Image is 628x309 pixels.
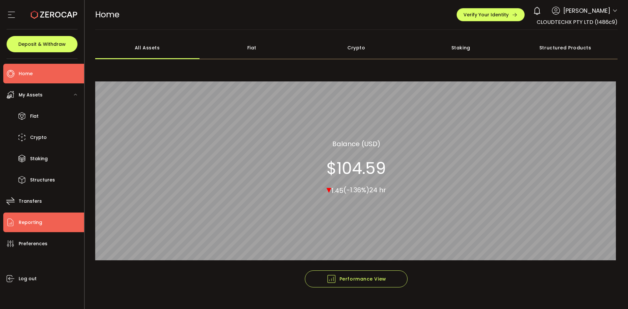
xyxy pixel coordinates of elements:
[95,9,119,20] span: Home
[19,218,42,227] span: Reporting
[30,133,47,142] span: Crypto
[19,69,33,78] span: Home
[326,274,386,284] span: Performance View
[95,36,200,59] div: All Assets
[326,158,386,178] section: $104.59
[304,36,409,59] div: Crypto
[30,175,55,185] span: Structures
[19,90,43,100] span: My Assets
[513,36,618,59] div: Structured Products
[563,6,610,15] span: [PERSON_NAME]
[552,238,628,309] iframe: Chat Widget
[331,186,343,195] span: 1.45
[18,42,66,46] span: Deposit & Withdraw
[537,18,618,26] span: CLOUDTECHX PTY LTD (1486c9)
[326,182,331,196] span: ▾
[30,154,48,163] span: Staking
[332,139,380,148] section: Balance (USD)
[19,274,37,283] span: Log out
[200,36,304,59] div: Fiat
[7,36,78,52] button: Deposit & Withdraw
[457,8,525,21] button: Verify Your Identity
[463,12,509,17] span: Verify Your Identity
[409,36,513,59] div: Staking
[305,270,408,287] button: Performance View
[19,239,47,249] span: Preferences
[19,197,42,206] span: Transfers
[369,185,386,195] span: 24 hr
[343,185,369,195] span: (-1.36%)
[30,112,39,121] span: Fiat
